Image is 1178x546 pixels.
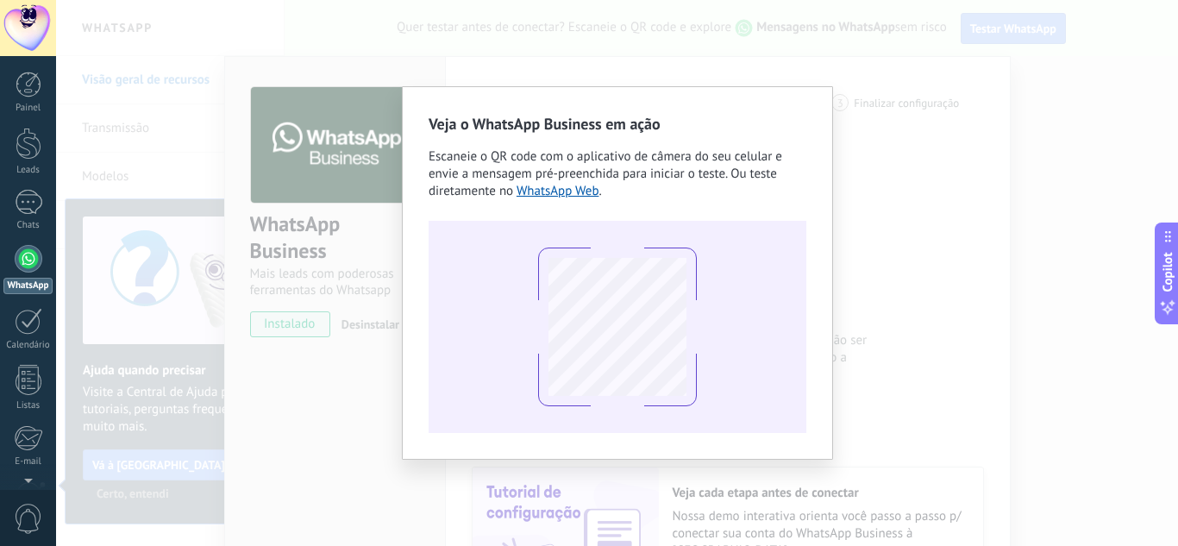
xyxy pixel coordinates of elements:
div: Painel [3,103,53,114]
div: . [429,148,806,200]
div: Leads [3,165,53,176]
div: Calendário [3,340,53,351]
div: Chats [3,220,53,231]
div: Listas [3,400,53,411]
div: E-mail [3,456,53,468]
h2: Veja o WhatsApp Business em ação [429,113,806,135]
a: WhatsApp Web [517,183,599,199]
span: Escaneie o QR code com o aplicativo de câmera do seu celular e envie a mensagem pré-preenchida pa... [429,148,782,199]
span: Copilot [1159,252,1176,292]
div: WhatsApp [3,278,53,294]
